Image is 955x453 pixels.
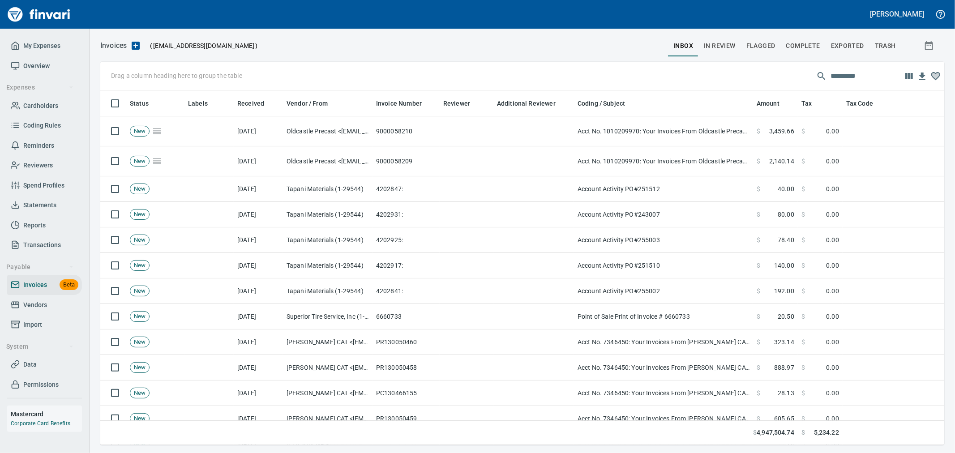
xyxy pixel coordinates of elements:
[283,202,373,227] td: Tapani Materials (1-29544)
[130,157,149,166] span: New
[801,184,805,193] span: $
[831,40,864,51] span: Exported
[574,227,753,253] td: Account Activity PO#255003
[373,278,440,304] td: 4202841:
[801,286,805,295] span: $
[11,420,70,427] a: Corporate Card Benefits
[7,175,82,196] a: Spend Profiles
[757,210,760,219] span: $
[283,380,373,406] td: [PERSON_NAME] CAT <[EMAIL_ADDRESS][DOMAIN_NAME]>
[373,116,440,146] td: 9000058210
[846,98,873,109] span: Tax Code
[373,355,440,380] td: PR130050458
[234,176,283,202] td: [DATE]
[574,406,753,432] td: Acct No. 7346450: Your Invoices From [PERSON_NAME] CAT are Attached
[757,98,779,109] span: Amount
[786,40,820,51] span: Complete
[23,160,53,171] span: Reviewers
[234,329,283,355] td: [DATE]
[574,329,753,355] td: Acct No. 7346450: Your Invoices From [PERSON_NAME] CAT are Attached
[3,338,77,355] button: System
[574,116,753,146] td: Acct No. 1010209970: Your Invoices From Oldcastle Precast are Attached
[234,278,283,304] td: [DATE]
[283,176,373,202] td: Tapani Materials (1-29544)
[287,98,339,109] span: Vendor / From
[7,375,82,395] a: Permissions
[127,40,145,51] button: Upload an Invoice
[23,359,37,370] span: Data
[826,127,839,136] span: 0.00
[234,355,283,380] td: [DATE]
[234,253,283,278] td: [DATE]
[23,200,56,211] span: Statements
[801,210,805,219] span: $
[801,261,805,270] span: $
[283,304,373,329] td: Superior Tire Service, Inc (1-10991)
[929,69,942,83] button: Column choices favorited. Click to reset to default
[373,329,440,355] td: PR130050460
[23,379,59,390] span: Permissions
[801,312,805,321] span: $
[234,227,283,253] td: [DATE]
[704,40,736,51] span: In Review
[826,184,839,193] span: 0.00
[23,140,54,151] span: Reminders
[130,98,149,109] span: Status
[7,295,82,315] a: Vendors
[443,98,482,109] span: Reviewer
[373,202,440,227] td: 4202931:
[23,120,61,131] span: Coding Rules
[130,415,149,423] span: New
[7,355,82,375] a: Data
[757,389,760,397] span: $
[757,184,760,193] span: $
[7,36,82,56] a: My Expenses
[826,157,839,166] span: 0.00
[130,363,149,372] span: New
[753,428,757,437] span: $
[237,98,276,109] span: Received
[283,329,373,355] td: [PERSON_NAME] CAT <[EMAIL_ADDRESS][DOMAIN_NAME]>
[100,40,127,51] nav: breadcrumb
[150,127,165,134] span: Pages Split
[376,98,422,109] span: Invoice Number
[875,40,896,51] span: trash
[237,98,264,109] span: Received
[23,319,42,330] span: Import
[778,210,794,219] span: 80.00
[826,338,839,346] span: 0.00
[6,341,74,352] span: System
[757,261,760,270] span: $
[757,127,760,136] span: $
[801,235,805,244] span: $
[373,176,440,202] td: 4202847:
[11,409,82,419] h6: Mastercard
[757,98,791,109] span: Amount
[769,157,794,166] span: 2,140.14
[814,428,839,437] span: 5,234.22
[826,286,839,295] span: 0.00
[130,338,149,346] span: New
[826,235,839,244] span: 0.00
[152,41,255,50] span: [EMAIL_ADDRESS][DOMAIN_NAME]
[234,304,283,329] td: [DATE]
[497,98,567,109] span: Additional Reviewer
[826,312,839,321] span: 0.00
[7,315,82,335] a: Import
[3,259,77,275] button: Payable
[774,414,794,423] span: 605.65
[373,227,440,253] td: 4202925:
[188,98,219,109] span: Labels
[769,127,794,136] span: 3,459.66
[801,127,805,136] span: $
[801,389,805,397] span: $
[23,60,50,72] span: Overview
[778,312,794,321] span: 20.50
[130,210,149,219] span: New
[7,155,82,175] a: Reviewers
[145,41,258,50] p: ( )
[826,414,839,423] span: 0.00
[846,98,885,109] span: Tax Code
[5,4,73,25] img: Finvari
[6,82,74,93] span: Expenses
